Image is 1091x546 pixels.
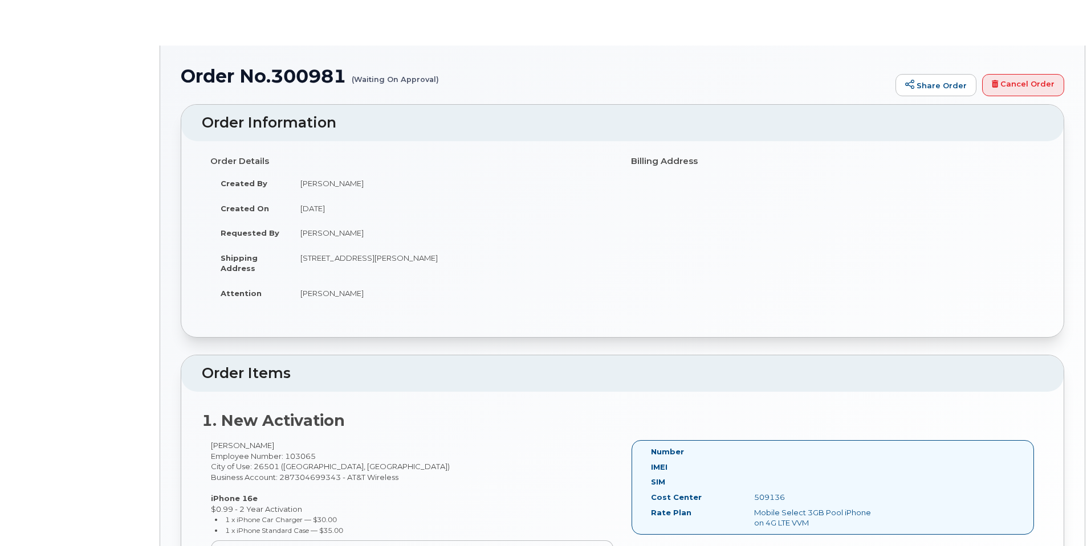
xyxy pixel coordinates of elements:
[290,245,614,281] td: [STREET_ADDRESS][PERSON_NAME]
[631,157,1035,166] h4: Billing Address
[352,66,439,84] small: (Waiting On Approval)
[290,196,614,221] td: [DATE]
[982,74,1064,97] a: Cancel Order
[225,526,343,535] small: 1 x iPhone Standard Case — $35.00
[651,492,702,503] label: Cost Center
[211,451,316,461] span: Employee Number: 103065
[290,281,614,306] td: [PERSON_NAME]
[290,171,614,196] td: [PERSON_NAME]
[221,289,262,298] strong: Attention
[211,494,258,503] strong: iPhone 16e
[221,204,269,213] strong: Created On
[210,157,614,166] h4: Order Details
[202,366,1043,381] h2: Order Items
[651,462,667,473] label: IMEI
[651,477,665,487] label: SIM
[651,507,691,518] label: Rate Plan
[221,228,279,237] strong: Requested By
[746,492,890,503] div: 509136
[225,515,337,524] small: 1 x iPhone Car Charger — $30.00
[895,74,976,97] a: Share Order
[746,507,890,528] div: Mobile Select 3GB Pool iPhone on 4G LTE VVM
[202,115,1043,131] h2: Order Information
[221,179,267,188] strong: Created By
[290,220,614,245] td: [PERSON_NAME]
[181,66,890,86] h1: Order No.300981
[651,446,684,457] label: Number
[202,411,345,430] strong: 1. New Activation
[221,253,258,273] strong: Shipping Address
